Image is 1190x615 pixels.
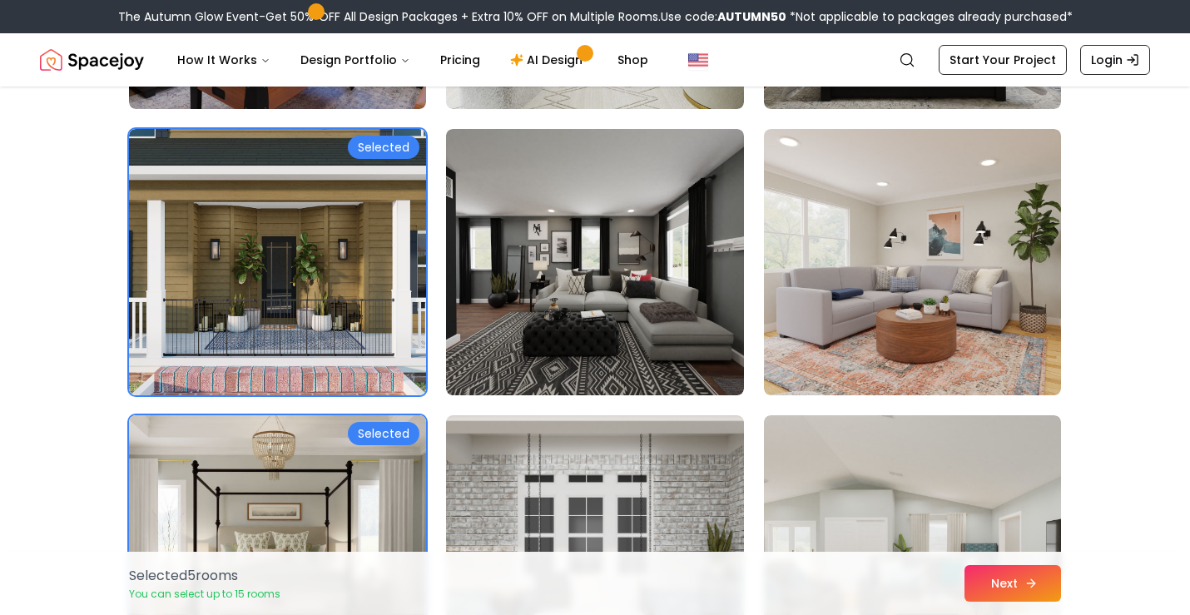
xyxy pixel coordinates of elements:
[164,43,662,77] nav: Main
[688,50,708,70] img: United States
[164,43,284,77] button: How It Works
[497,43,601,77] a: AI Design
[717,8,786,25] b: AUTUMN50
[40,43,144,77] img: Spacejoy Logo
[1080,45,1150,75] a: Login
[129,566,280,586] p: Selected 5 room s
[287,43,424,77] button: Design Portfolio
[661,8,786,25] span: Use code:
[129,588,280,601] p: You can select up to 15 rooms
[40,33,1150,87] nav: Global
[964,565,1061,602] button: Next
[129,129,426,395] img: Room room-43
[786,8,1073,25] span: *Not applicable to packages already purchased*
[427,43,493,77] a: Pricing
[764,129,1061,395] img: Room room-45
[446,129,743,395] img: Room room-44
[118,8,1073,25] div: The Autumn Glow Event-Get 50% OFF All Design Packages + Extra 10% OFF on Multiple Rooms.
[348,136,419,159] div: Selected
[40,43,144,77] a: Spacejoy
[348,422,419,445] div: Selected
[604,43,662,77] a: Shop
[939,45,1067,75] a: Start Your Project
